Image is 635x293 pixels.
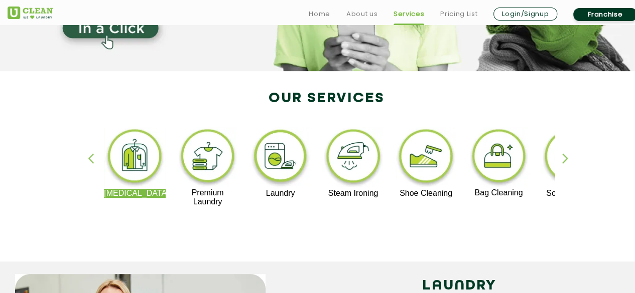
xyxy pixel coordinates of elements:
[322,127,384,189] img: steam_ironing_11zon.webp
[493,8,557,21] a: Login/Signup
[104,127,166,189] img: dry_cleaning_11zon.webp
[309,8,330,20] a: Home
[541,127,602,189] img: sofa_cleaning_11zon.webp
[468,188,530,197] p: Bag Cleaning
[104,189,166,198] p: [MEDICAL_DATA]
[394,8,424,20] a: Services
[177,127,238,188] img: premium_laundry_cleaning_11zon.webp
[322,189,384,198] p: Steam Ironing
[440,8,477,20] a: Pricing List
[346,8,377,20] a: About us
[249,189,311,198] p: Laundry
[395,127,457,189] img: shoe_cleaning_11zon.webp
[541,189,602,198] p: Sofa Cleaning
[249,127,311,189] img: laundry_cleaning_11zon.webp
[8,7,53,19] img: UClean Laundry and Dry Cleaning
[177,188,238,206] p: Premium Laundry
[468,127,530,188] img: bag_cleaning_11zon.webp
[395,189,457,198] p: Shoe Cleaning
